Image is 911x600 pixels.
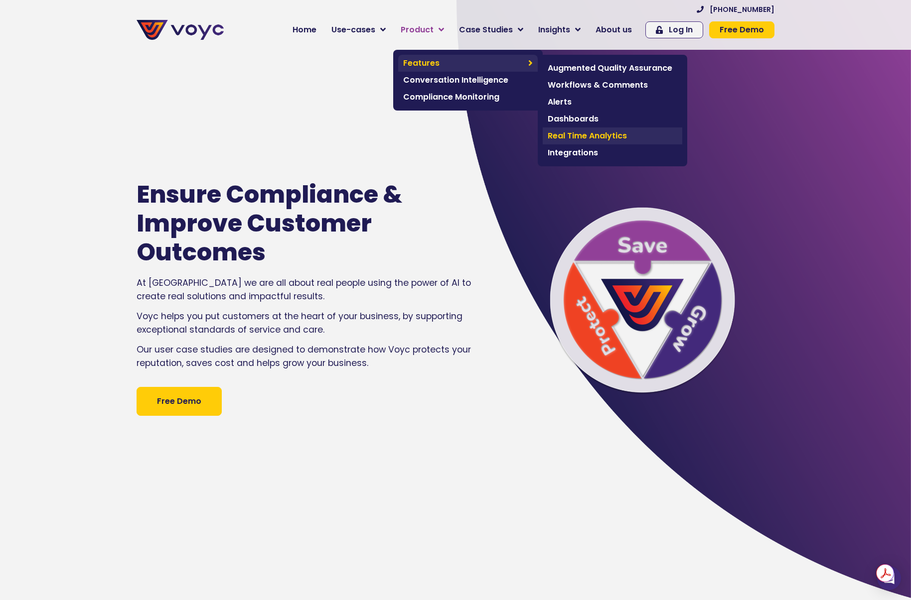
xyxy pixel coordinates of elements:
[293,24,316,36] span: Home
[548,62,677,74] span: Augmented Quality Assurance
[697,6,774,13] a: [PHONE_NUMBER]
[137,180,448,266] h1: Ensure Compliance & Improve Customer Outcomes
[137,20,224,40] img: voyc-full-logo
[548,79,677,91] span: Workflows & Comments
[709,21,774,38] a: Free Demo
[543,111,682,127] a: Dashboards
[588,20,639,40] a: About us
[548,130,677,142] span: Real Time Analytics
[398,72,538,89] a: Conversation Intelligence
[401,24,434,36] span: Product
[393,20,452,40] a: Product
[331,24,375,36] span: Use-cases
[538,24,570,36] span: Insights
[548,113,677,125] span: Dashboards
[543,94,682,111] a: Alerts
[459,24,513,36] span: Case Studies
[403,91,533,103] span: Compliance Monitoring
[205,207,252,217] a: Privacy Policy
[543,60,682,77] a: Augmented Quality Assurance
[543,127,682,144] a: Real Time Analytics
[596,24,632,36] span: About us
[720,26,764,34] span: Free Demo
[324,20,393,40] a: Use-cases
[548,96,677,108] span: Alerts
[403,74,533,86] span: Conversation Intelligence
[645,21,703,38] a: Log In
[285,20,324,40] a: Home
[548,147,677,159] span: Integrations
[137,310,477,336] p: Voyc helps you put customers at the heart of your business, by supporting exceptional standards o...
[710,6,774,13] span: [PHONE_NUMBER]
[543,144,682,161] a: Integrations
[137,276,477,303] p: At [GEOGRAPHIC_DATA] we are all about real people using the power of AI to create real solutions ...
[398,89,538,106] a: Compliance Monitoring
[132,81,166,92] span: Job title
[157,395,201,407] span: Free Demo
[398,55,538,72] a: Features
[137,387,222,416] a: Free Demo
[403,57,523,69] span: Features
[452,20,531,40] a: Case Studies
[543,77,682,94] a: Workflows & Comments
[137,343,477,369] p: Our user case studies are designed to demonstrate how Voyc protects your reputation, saves cost a...
[669,26,693,34] span: Log In
[531,20,588,40] a: Insights
[132,40,157,51] span: Phone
